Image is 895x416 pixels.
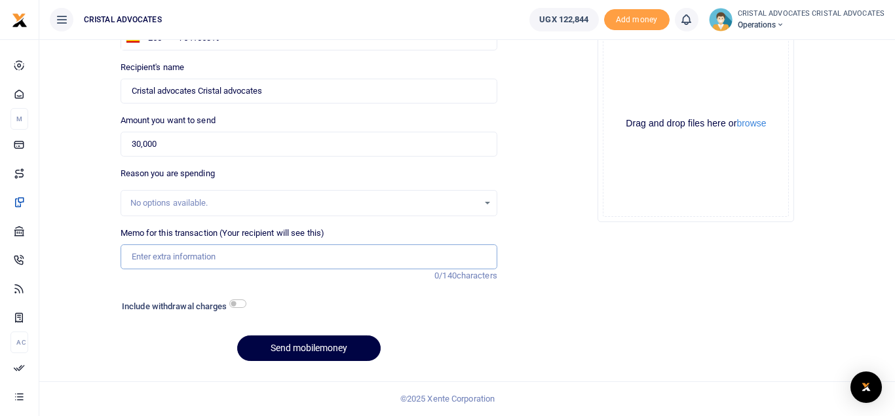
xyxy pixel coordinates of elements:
span: Operations [738,19,885,31]
h6: Include withdrawal charges [122,301,240,312]
button: browse [736,119,766,128]
label: Amount you want to send [121,114,216,127]
a: logo-small logo-large logo-large [12,14,28,24]
li: Toup your wallet [604,9,670,31]
input: Enter extra information [121,244,497,269]
label: Recipient's name [121,61,185,74]
div: File Uploader [598,26,794,222]
a: profile-user CRISTAL ADVOCATES CRISTAL ADVOCATES Operations [709,8,885,31]
div: Drag and drop files here or [603,117,788,130]
div: Open Intercom Messenger [850,371,882,403]
li: Wallet ballance [524,8,603,31]
label: Memo for this transaction (Your recipient will see this) [121,227,325,240]
a: UGX 122,844 [529,8,598,31]
button: Send mobilemoney [237,335,381,361]
span: Add money [604,9,670,31]
span: UGX 122,844 [539,13,588,26]
span: 0/140 [434,271,457,280]
input: MTN & Airtel numbers are validated [121,79,497,104]
span: CRISTAL ADVOCATES [79,14,167,26]
a: Add money [604,14,670,24]
label: Reason you are spending [121,167,215,180]
img: logo-small [12,12,28,28]
li: M [10,108,28,130]
small: CRISTAL ADVOCATES CRISTAL ADVOCATES [738,9,885,20]
input: UGX [121,132,497,157]
span: characters [457,271,497,280]
li: Ac [10,331,28,353]
div: No options available. [130,197,478,210]
img: profile-user [709,8,733,31]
